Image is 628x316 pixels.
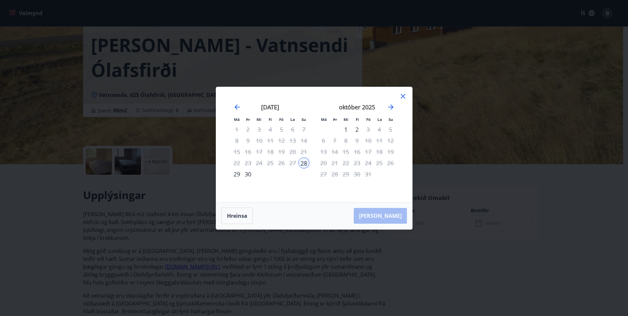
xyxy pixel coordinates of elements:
[298,135,309,146] td: Not available. sunnudagur, 14. september 2025
[265,157,276,169] td: Not available. fimmtudagur, 25. september 2025
[302,117,306,122] small: Su
[242,124,254,135] td: Not available. þriðjudagur, 2. september 2025
[333,117,337,122] small: Þr
[351,124,363,135] td: Choose fimmtudagur, 2. október 2025 as your check-out date. It’s available.
[363,146,374,157] td: Not available. föstudagur, 17. október 2025
[385,135,396,146] td: Not available. sunnudagur, 12. október 2025
[374,146,385,157] td: Not available. laugardagur, 18. október 2025
[340,169,351,180] td: Not available. miðvikudagur, 29. október 2025
[254,124,265,135] td: Not available. miðvikudagur, 3. september 2025
[329,146,340,157] td: Not available. þriðjudagur, 14. október 2025
[318,169,329,180] td: Not available. mánudagur, 27. október 2025
[254,157,265,169] td: Not available. miðvikudagur, 24. september 2025
[231,146,242,157] td: Not available. mánudagur, 15. september 2025
[290,117,295,122] small: La
[351,124,363,135] div: Aðeins útritun í boði
[298,146,309,157] td: Not available. sunnudagur, 21. september 2025
[344,117,348,122] small: Mi
[261,103,279,111] strong: [DATE]
[231,157,242,169] td: Not available. mánudagur, 22. september 2025
[246,117,250,122] small: Þr
[318,146,329,157] td: Not available. mánudagur, 13. október 2025
[366,117,370,122] small: Fö
[287,157,298,169] td: Not available. laugardagur, 27. september 2025
[231,169,242,180] div: 29
[374,157,385,169] td: Not available. laugardagur, 25. október 2025
[363,169,374,180] td: Not available. föstudagur, 31. október 2025
[363,135,374,146] td: Not available. föstudagur, 10. október 2025
[265,146,276,157] td: Not available. fimmtudagur, 18. september 2025
[242,157,254,169] td: Not available. þriðjudagur, 23. september 2025
[233,103,241,111] div: Move backward to switch to the previous month.
[265,124,276,135] td: Not available. fimmtudagur, 4. september 2025
[276,124,287,135] td: Not available. föstudagur, 5. september 2025
[276,157,287,169] td: Not available. föstudagur, 26. september 2025
[351,146,363,157] td: Not available. fimmtudagur, 16. október 2025
[298,124,309,135] td: Not available. sunnudagur, 7. september 2025
[276,157,287,169] div: Aðeins útritun í boði
[363,124,374,135] td: Not available. föstudagur, 3. október 2025
[221,208,253,224] button: Hreinsa
[287,135,298,146] td: Not available. laugardagur, 13. september 2025
[254,135,265,146] td: Not available. miðvikudagur, 10. september 2025
[224,95,404,194] div: Calendar
[279,117,283,122] small: Fö
[242,169,254,180] td: Choose þriðjudagur, 30. september 2025 as your check-out date. It’s available.
[374,135,385,146] td: Not available. laugardagur, 11. október 2025
[329,169,340,180] td: Not available. þriðjudagur, 28. október 2025
[287,124,298,135] td: Not available. laugardagur, 6. september 2025
[287,146,298,157] td: Not available. laugardagur, 20. september 2025
[231,169,242,180] td: Choose mánudagur, 29. september 2025 as your check-out date. It’s available.
[242,135,254,146] td: Not available. þriðjudagur, 9. september 2025
[329,157,340,169] td: Not available. þriðjudagur, 21. október 2025
[385,157,396,169] td: Not available. sunnudagur, 26. október 2025
[351,135,363,146] td: Not available. fimmtudagur, 9. október 2025
[257,117,261,122] small: Mi
[339,103,375,111] strong: október 2025
[340,146,351,157] td: Not available. miðvikudagur, 15. október 2025
[385,124,396,135] td: Not available. sunnudagur, 5. október 2025
[374,124,385,135] td: Not available. laugardagur, 4. október 2025
[351,169,363,180] td: Not available. fimmtudagur, 30. október 2025
[385,146,396,157] td: Not available. sunnudagur, 19. október 2025
[351,157,363,169] td: Not available. fimmtudagur, 23. október 2025
[321,117,327,122] small: Má
[298,157,309,169] td: Selected as start date. sunnudagur, 28. september 2025
[351,146,363,157] div: Aðeins útritun í boði
[377,117,382,122] small: La
[234,117,240,122] small: Má
[276,135,287,146] td: Not available. föstudagur, 12. september 2025
[389,117,393,122] small: Su
[340,124,351,135] div: 1
[363,157,374,169] td: Not available. föstudagur, 24. október 2025
[298,157,309,169] div: Aðeins innritun í boði
[254,146,265,157] td: Not available. miðvikudagur, 17. september 2025
[231,135,242,146] td: Not available. mánudagur, 8. september 2025
[242,169,254,180] div: 30
[340,157,351,169] td: Not available. miðvikudagur, 22. október 2025
[318,135,329,146] td: Not available. mánudagur, 6. október 2025
[340,135,351,146] td: Not available. miðvikudagur, 8. október 2025
[318,157,329,169] td: Not available. mánudagur, 20. október 2025
[231,124,242,135] td: Not available. mánudagur, 1. september 2025
[387,103,395,111] div: Move forward to switch to the next month.
[265,135,276,146] td: Not available. fimmtudagur, 11. september 2025
[356,117,359,122] small: Fi
[329,135,340,146] td: Not available. þriðjudagur, 7. október 2025
[269,117,272,122] small: Fi
[242,146,254,157] td: Not available. þriðjudagur, 16. september 2025
[276,146,287,157] td: Not available. föstudagur, 19. september 2025
[340,124,351,135] td: Choose miðvikudagur, 1. október 2025 as your check-out date. It’s available.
